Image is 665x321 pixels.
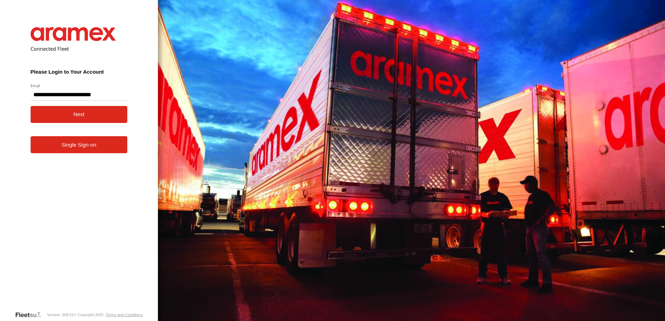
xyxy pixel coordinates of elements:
[31,27,116,41] img: Aramex
[15,311,47,318] a: Visit our Website
[31,136,128,153] a: Single Sign-on
[31,106,128,123] button: Next
[31,83,128,88] label: Email
[106,313,143,317] a: Terms and Conditions
[31,69,128,75] h3: Please Login to Your Account
[31,45,128,52] h2: Connected Fleet
[47,313,73,317] div: Version: 308.01
[74,313,143,317] div: © Copyright 2025 -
